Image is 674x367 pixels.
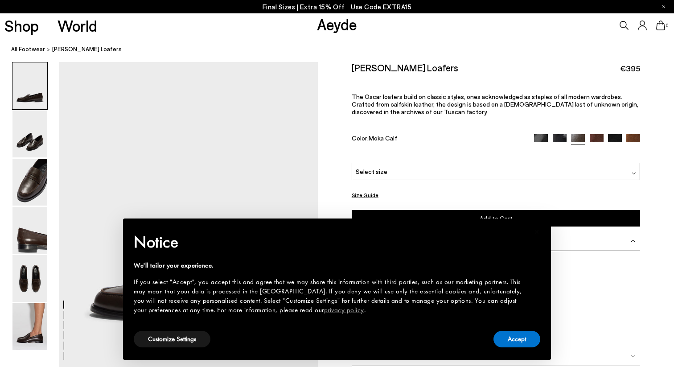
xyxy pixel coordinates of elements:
[11,45,45,54] a: All Footwear
[12,303,47,350] img: Oscar Leather Loafers - Image 6
[12,255,47,302] img: Oscar Leather Loafers - Image 5
[263,1,412,12] p: Final Sizes | Extra 15% Off
[620,63,640,74] span: €395
[12,159,47,206] img: Oscar Leather Loafers - Image 3
[12,62,47,109] img: Oscar Leather Loafers - Image 1
[632,171,636,176] img: svg%3E
[52,45,122,54] span: [PERSON_NAME] Loafers
[352,93,638,115] span: The Oscar loafers build on classic styles, ones acknowledged as staples of all modern wardrobes. ...
[134,261,526,270] div: We'll tailor your experience.
[631,239,635,243] img: svg%3E
[12,207,47,254] img: Oscar Leather Loafers - Image 4
[351,3,411,11] span: Navigate to /collections/ss25-final-sizes
[58,18,97,33] a: World
[317,15,357,33] a: Aeyde
[12,111,47,157] img: Oscar Leather Loafers - Image 2
[324,305,364,314] a: privacy policy
[356,167,387,176] span: Select size
[534,225,540,239] span: ×
[631,354,635,358] img: svg%3E
[369,134,397,142] span: Moka Calf
[134,231,526,254] h2: Notice
[352,62,458,73] h2: [PERSON_NAME] Loafers
[665,23,670,28] span: 0
[656,21,665,30] a: 0
[134,331,210,347] button: Customize Settings
[352,134,525,144] div: Color:
[352,210,641,227] button: Add to Cart
[526,221,547,243] button: Close this notice
[11,37,674,62] nav: breadcrumb
[4,18,39,33] a: Shop
[352,190,378,201] button: Size Guide
[134,277,526,315] div: If you select "Accept", you accept this and agree that we may share this information with third p...
[493,331,540,347] button: Accept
